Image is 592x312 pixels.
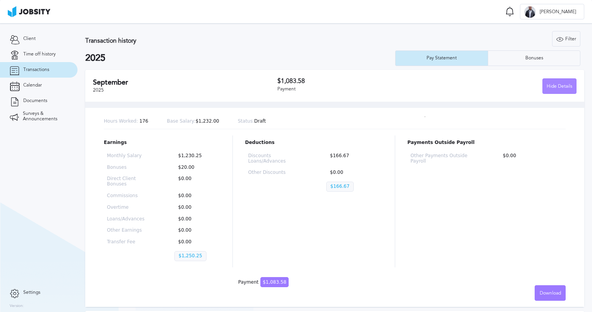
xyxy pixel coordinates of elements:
span: Hours Worked: [104,118,138,124]
span: Transactions [23,67,49,73]
p: $166.67 [326,153,379,164]
h3: Transaction history [85,37,356,44]
p: Discounts Loans/Advances [248,153,301,164]
p: Transfer Fee [107,239,150,245]
p: $0.00 [174,193,217,199]
p: $0.00 [499,153,563,164]
img: ab4bad089aa723f57921c736e9817d99.png [8,6,50,17]
div: Payment [238,280,289,285]
p: $0.00 [174,217,217,222]
p: $0.00 [174,205,217,210]
span: Settings [23,290,40,295]
button: Pay Statement [395,50,488,66]
h2: September [93,78,277,87]
span: Download [540,291,561,296]
p: 176 [104,119,148,124]
span: Client [23,36,36,42]
div: Hide Details [543,79,576,94]
p: $1,230.25 [174,153,217,159]
button: A[PERSON_NAME] [520,4,584,19]
p: Other Payments Outside Payroll [411,153,474,164]
div: Bonuses [521,55,547,61]
p: Deductions [245,140,382,146]
p: Other Discounts [248,170,301,175]
p: Earnings [104,140,220,146]
span: Surveys & Announcements [23,111,68,122]
p: $0.00 [174,228,217,233]
p: $20.00 [174,165,217,170]
div: Payment [277,87,427,92]
p: Draft [238,119,266,124]
p: Bonuses [107,165,150,170]
span: Time off history [23,52,56,57]
div: A [524,6,536,18]
p: Payments Outside Payroll [408,140,566,146]
p: Commissions [107,193,150,199]
div: Filter [552,31,580,47]
button: Bonuses [488,50,580,66]
span: Status: [238,118,254,124]
h2: 2025 [85,53,395,64]
p: $166.67 [326,182,354,192]
p: Overtime [107,205,150,210]
p: $0.00 [174,239,217,245]
button: Hide Details [542,78,577,94]
span: Calendar [23,83,42,88]
p: $1,250.25 [174,251,207,261]
span: $1,083.58 [260,277,289,287]
div: Pay Statement [423,55,461,61]
span: [PERSON_NAME] [536,9,580,15]
p: Loans/Advances [107,217,150,222]
p: $0.00 [174,176,217,187]
span: Base Salary: [167,118,196,124]
p: Direct Client Bonuses [107,176,150,187]
label: Version: [10,304,24,309]
span: Documents [23,98,47,104]
p: Other Earnings [107,228,150,233]
button: Download [535,285,566,301]
p: $0.00 [326,170,379,175]
h3: $1,083.58 [277,78,427,85]
button: Filter [552,31,580,47]
p: Monthly Salary [107,153,150,159]
p: $1,232.00 [167,119,219,124]
span: 2025 [93,87,104,93]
